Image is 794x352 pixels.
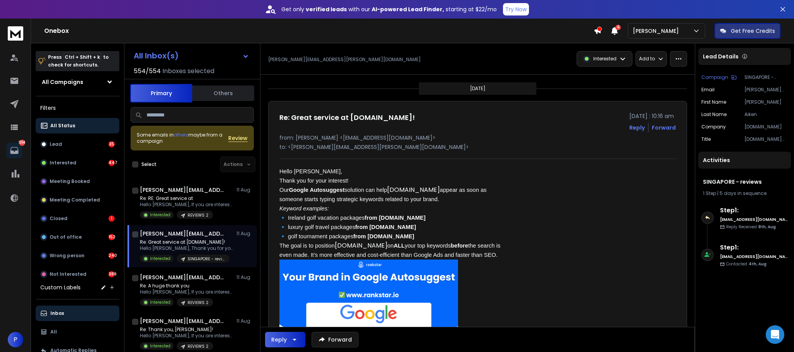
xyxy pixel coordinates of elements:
[140,245,233,251] p: Hello [PERSON_NAME], Thank you for your
[36,174,119,189] button: Meeting Booked
[150,212,171,218] p: Interested
[306,5,347,13] strong: verified leads
[109,160,115,166] div: 447
[36,229,119,245] button: Out of office152
[44,26,594,36] h1: Onebox
[140,333,233,339] p: Hello [PERSON_NAME], If you are interested,
[236,274,254,280] p: 11 Aug
[279,215,365,221] span: 🔹 Ireland golf vacation packages
[265,332,305,347] button: Reply
[236,231,254,237] p: 11 Aug
[188,212,208,218] p: REVIEWS 2
[36,155,119,171] button: Interested447
[127,48,255,63] button: All Inbox(s)
[48,53,109,69] p: Press to check for shortcuts.
[36,103,119,113] h3: Filters
[279,112,415,123] h1: Re: Great service at [DOMAIN_NAME]!
[140,202,233,208] p: Hello [PERSON_NAME], If you are interested,
[50,253,84,259] p: Wrong person
[289,187,344,193] span: Google Autosuggest
[715,23,780,39] button: Get Free Credits
[140,186,225,194] h1: [PERSON_NAME][EMAIL_ADDRESS][DOMAIN_NAME]
[365,215,425,221] span: from [DOMAIN_NAME]
[629,112,676,120] p: [DATE] : 10:16 am
[701,111,727,118] p: Last Name
[701,99,726,105] p: First Name
[744,74,788,80] p: SINGAPORE - reviews
[701,74,728,80] p: Campaign
[134,67,161,76] span: 554 / 554
[140,230,225,238] h1: [PERSON_NAME][EMAIL_ADDRESS][PERSON_NAME][DOMAIN_NAME]
[50,160,76,166] p: Interested
[36,306,119,321] button: Inbox
[703,190,716,197] span: 1 Step
[150,299,171,305] p: Interested
[720,243,788,252] h6: Step 1 :
[279,187,289,193] span: Our
[8,332,23,347] button: P
[36,137,119,152] button: Lead35
[141,161,157,167] label: Select
[470,85,486,92] p: [DATE]
[192,85,254,102] button: Others
[109,234,115,240] div: 152
[372,5,444,13] strong: AI-powered Lead Finder,
[50,123,75,129] p: All Status
[64,53,101,62] span: Ctrl + Shift + k
[503,3,529,15] button: Try Now
[629,124,645,132] button: Reply
[236,318,254,324] p: 11 Aug
[140,326,233,333] p: Re: Thank you, [PERSON_NAME]!
[36,324,119,340] button: All
[19,140,25,146] p: 1264
[388,243,394,249] span: on
[140,289,233,295] p: Hello [PERSON_NAME], If you are interested,
[726,224,776,230] p: Reply Received
[7,143,22,158] a: 1264
[109,253,115,259] div: 240
[130,84,192,103] button: Primary
[36,211,119,226] button: Closed1
[394,243,405,249] span: ALL
[279,224,355,230] span: 🔹 luxury golf travel packages
[140,283,233,289] p: Re: A huge thank you
[355,224,416,230] span: from [DOMAIN_NAME]
[140,239,233,245] p: Re: Great service at [DOMAIN_NAME]!
[109,141,115,147] div: 35
[268,56,421,63] p: [PERSON_NAME][EMAIL_ADDRESS][PERSON_NAME][DOMAIN_NAME]
[312,332,358,347] button: Forward
[744,111,788,118] p: Aiken
[279,178,348,184] span: Thank you for your interest!
[140,273,225,281] h1: [PERSON_NAME][EMAIL_ADDRESS][DOMAIN_NAME]
[701,87,715,93] p: Email
[279,233,353,239] span: 🔹 golf tournament packages
[150,256,171,261] p: Interested
[744,99,788,105] p: [PERSON_NAME]
[701,74,737,80] button: Campaign
[36,248,119,263] button: Wrong person240
[36,118,119,133] button: All Status
[703,178,786,186] h1: SINGAPORE - reviews
[703,53,739,60] p: Lead Details
[652,124,676,132] div: Forward
[726,261,766,267] p: Contacted
[162,67,214,76] h3: Inboxes selected
[744,136,788,142] p: [DOMAIN_NAME] Managing Director, Ireland’s No. 1 Golf Tours DMC, DJ & Producer
[344,187,387,193] span: solution can help
[405,243,451,249] span: your top keywords
[451,243,468,249] span: before
[140,195,233,202] p: Re: RE: Great service at
[279,205,329,212] span: Keyword examples:
[50,141,62,147] p: Lead
[279,241,506,260] div: [DOMAIN_NAME]
[50,329,57,335] p: All
[353,233,414,239] span: from [DOMAIN_NAME]
[8,26,23,41] img: logo
[281,5,497,13] p: Get only with our starting at $22/mo
[758,224,776,230] span: 8th, Aug
[109,215,115,222] div: 1
[279,134,676,142] p: from: [PERSON_NAME] <[EMAIL_ADDRESS][DOMAIN_NAME]>
[36,192,119,208] button: Meeting Completed
[720,217,788,222] h6: [EMAIL_ADDRESS][DOMAIN_NAME]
